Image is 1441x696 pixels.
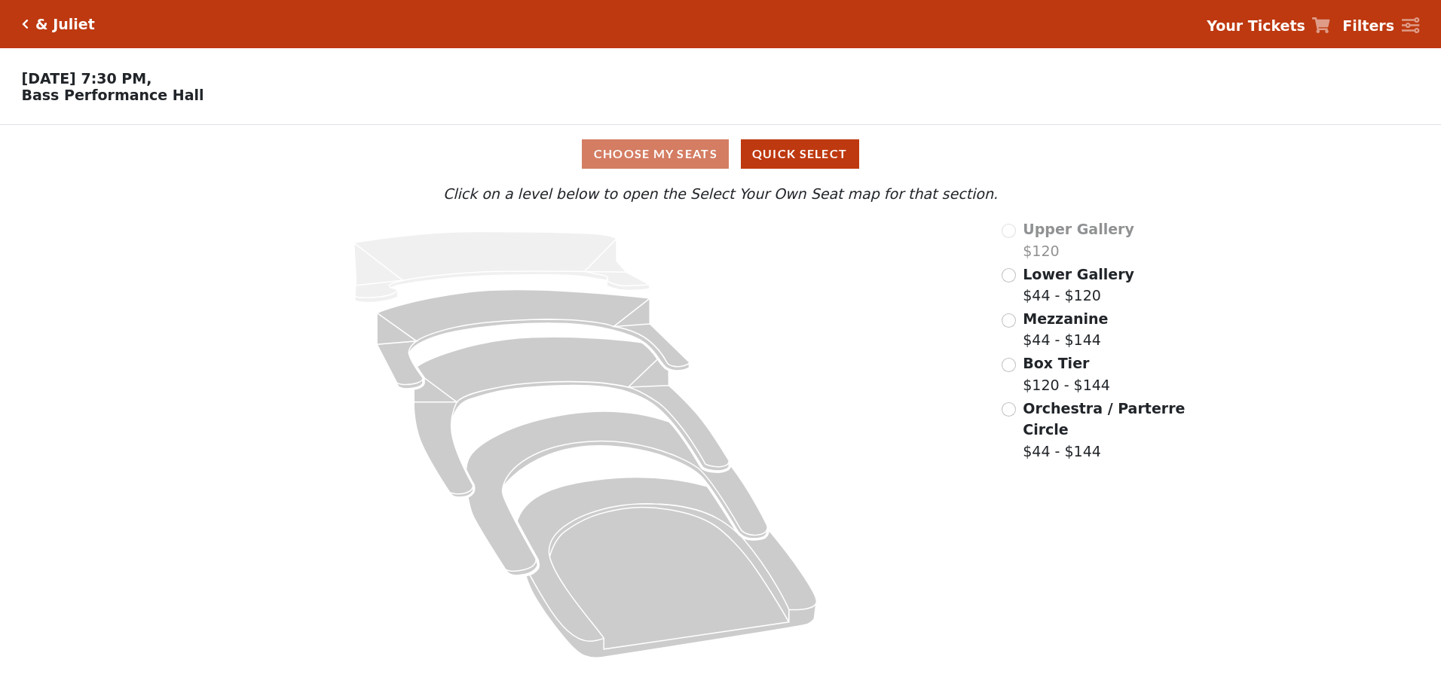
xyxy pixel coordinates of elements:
a: Filters [1342,15,1419,37]
a: Your Tickets [1207,15,1330,37]
a: Click here to go back to filters [22,19,29,29]
button: Quick Select [741,139,859,169]
label: $44 - $144 [1023,398,1187,462]
span: Mezzanine [1023,310,1108,327]
span: Box Tier [1023,355,1089,371]
span: Lower Gallery [1023,266,1134,282]
label: $44 - $120 [1023,264,1134,307]
strong: Filters [1342,17,1394,34]
path: Lower Gallery - Seats Available: 165 [377,290,689,389]
label: $44 - $144 [1023,308,1108,351]
span: Upper Gallery [1023,221,1134,237]
strong: Your Tickets [1207,17,1305,34]
label: $120 - $144 [1023,353,1110,395]
h5: & Juliet [35,16,95,33]
span: Orchestra / Parterre Circle [1023,400,1185,438]
label: $120 [1023,218,1134,261]
path: Upper Gallery - Seats Available: 0 [354,232,650,303]
p: Click on a level below to open the Select Your Own Seat map for that section. [191,183,1250,205]
path: Orchestra / Parterre Circle - Seats Available: 36 [517,478,816,658]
